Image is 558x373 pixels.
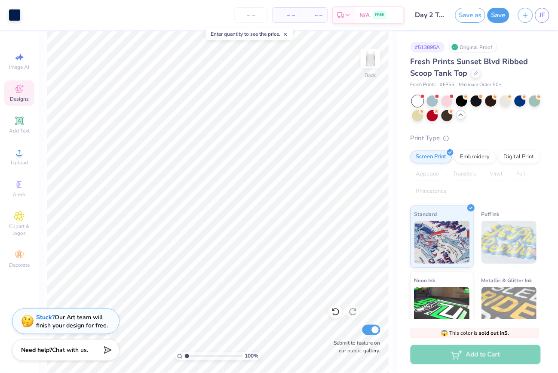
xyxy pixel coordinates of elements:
strong: Stuck? [36,313,55,321]
div: Foil [511,168,531,181]
div: Back [365,71,376,79]
span: – – [305,11,322,20]
span: # FP55 [440,81,455,89]
div: Original Proof [449,42,497,52]
span: Puff Ink [482,210,500,219]
span: – – [278,11,295,20]
span: Minimum Order: 50 + [459,81,502,89]
span: Standard [414,210,437,219]
span: Metallic & Glitter Ink [482,276,533,285]
strong: Need help? [21,346,52,355]
img: Puff Ink [482,221,537,264]
div: Embroidery [455,151,496,163]
span: N/A [360,11,370,20]
div: Our Art team will finish your design for free. [36,313,108,330]
span: Fresh Prints [411,81,436,89]
span: FREE [375,12,384,18]
button: Save as [455,8,485,23]
input: – – [234,7,268,23]
span: Fresh Prints Sunset Blvd Ribbed Scoop Tank Top [411,56,528,78]
div: Digital Print [498,151,540,163]
span: Designs [10,96,29,102]
span: Neon Ink [414,276,435,285]
div: Print Type [411,133,541,143]
span: This color is . [441,329,509,337]
span: Chat with us. [52,346,88,355]
img: Neon Ink [414,287,470,330]
div: # 513895A [411,42,445,52]
span: Add Text [9,127,30,134]
span: 😱 [441,329,448,337]
div: Rhinestones [411,185,452,198]
button: Save [487,8,509,23]
img: Back [362,50,379,67]
div: Applique [411,168,445,181]
img: Metallic & Glitter Ink [482,287,537,330]
span: Decorate [9,262,30,268]
img: Standard [414,221,470,264]
span: Upload [11,159,28,166]
label: Submit to feature on our public gallery. [329,339,380,355]
div: Vinyl [484,168,509,181]
span: Clipart & logos [4,223,34,237]
div: Enter quantity to see the price. [206,28,293,40]
span: JF [540,10,545,20]
div: Transfers [448,168,482,181]
span: Greek [13,191,26,198]
span: 100 % [245,352,259,360]
input: Untitled Design [409,6,451,24]
a: JF [535,8,549,23]
span: Image AI [9,64,30,71]
div: Screen Print [411,151,452,163]
strong: sold out in S [479,330,508,336]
